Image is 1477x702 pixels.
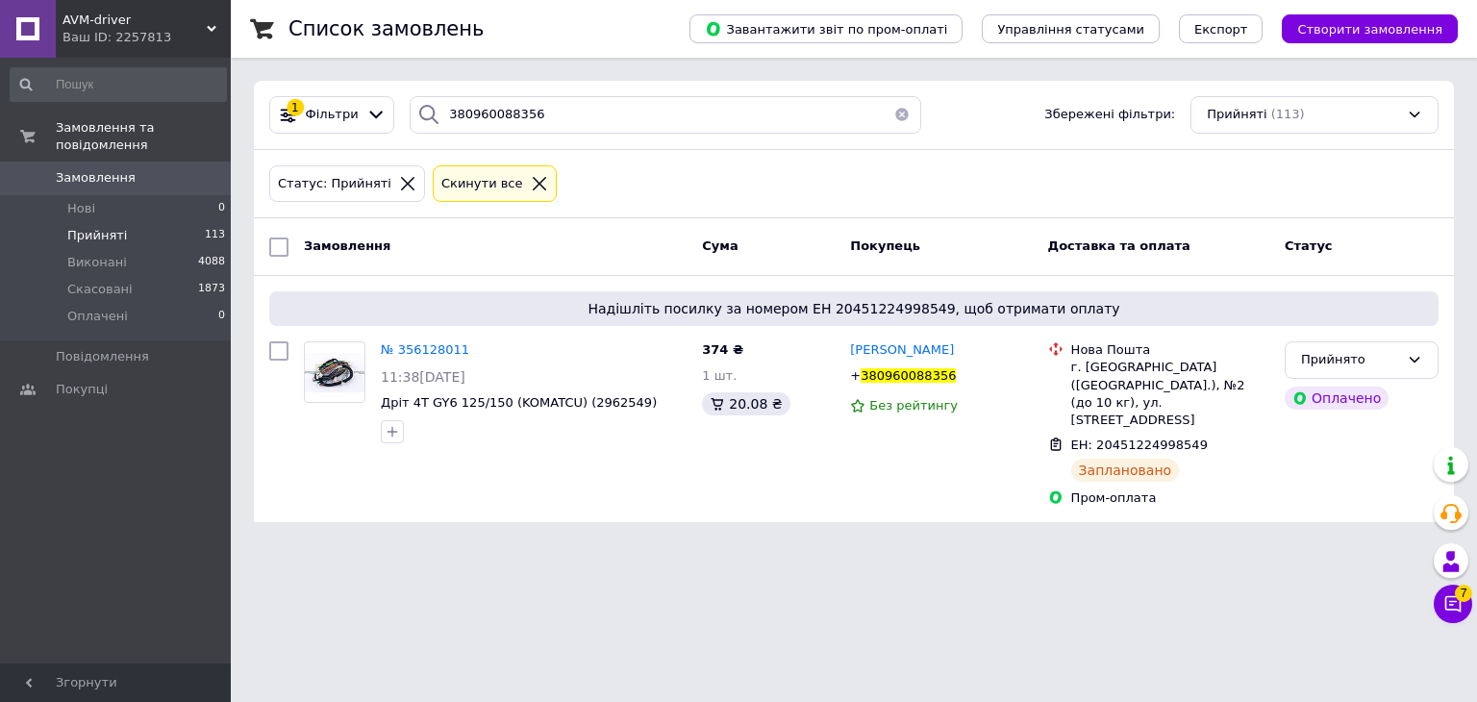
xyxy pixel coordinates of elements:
[287,99,304,116] div: 1
[705,20,947,38] span: Завантажити звіт по пром-оплаті
[1048,238,1190,253] span: Доставка та оплата
[702,342,743,357] span: 374 ₴
[850,238,920,253] span: Покупець
[306,106,359,124] span: Фільтри
[56,119,231,154] span: Замовлення та повідомлення
[205,227,225,244] span: 113
[56,348,149,365] span: Повідомлення
[1071,438,1208,452] span: ЕН: 20451224998549
[702,392,789,415] div: 20.08 ₴
[381,395,657,410] a: Дріт 4T GY6 125/150 (KOMATCU) (2962549)
[381,342,469,357] a: № 356128011
[1301,350,1399,370] div: Прийнято
[198,281,225,298] span: 1873
[277,299,1431,318] span: Надішліть посилку за номером ЕН 20451224998549, щоб отримати оплату
[288,17,484,40] h1: Список замовлень
[10,67,227,102] input: Пошук
[689,14,963,43] button: Завантажити звіт по пром-оплаті
[198,254,225,271] span: 4088
[438,174,527,194] div: Cкинути все
[67,254,127,271] span: Виконані
[67,200,95,217] span: Нові
[67,227,127,244] span: Прийняті
[1179,14,1264,43] button: Експорт
[702,368,737,383] span: 1 шт.
[850,341,954,360] a: [PERSON_NAME]
[1455,585,1472,602] span: 7
[1285,238,1333,253] span: Статус
[1071,341,1269,359] div: Нова Пошта
[1071,459,1180,482] div: Заплановано
[1071,359,1269,429] div: г. [GEOGRAPHIC_DATA] ([GEOGRAPHIC_DATA].), №2 (до 10 кг), ул. [STREET_ADDRESS]
[67,308,128,325] span: Оплачені
[304,341,365,403] a: Фото товару
[869,398,958,413] span: Без рейтингу
[850,368,956,383] span: +380960088356
[304,238,390,253] span: Замовлення
[63,12,207,29] span: AVM-driver
[56,169,136,187] span: Замовлення
[883,96,921,134] button: Очистить
[702,238,738,253] span: Cума
[410,96,921,134] input: Пошук за номером замовлення, ПІБ покупця, номером телефону, Email, номером накладної
[850,342,954,357] span: [PERSON_NAME]
[1297,22,1442,37] span: Створити замовлення
[982,14,1160,43] button: Управління статусами
[861,368,956,383] span: 380960088356
[1285,387,1389,410] div: Оплачено
[218,308,225,325] span: 0
[274,174,395,194] div: Статус: Прийняті
[56,381,108,398] span: Покупці
[850,368,861,383] span: +
[997,22,1144,37] span: Управління статусами
[1282,14,1458,43] button: Створити замовлення
[305,353,364,392] img: Фото товару
[218,200,225,217] span: 0
[67,281,133,298] span: Скасовані
[1194,22,1248,37] span: Експорт
[63,29,231,46] div: Ваш ID: 2257813
[1271,107,1305,121] span: (113)
[1207,106,1266,124] span: Прийняті
[1044,106,1175,124] span: Збережені фільтри:
[381,369,465,385] span: 11:38[DATE]
[1071,489,1269,507] div: Пром-оплата
[1263,21,1458,36] a: Створити замовлення
[1434,585,1472,623] button: Чат з покупцем7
